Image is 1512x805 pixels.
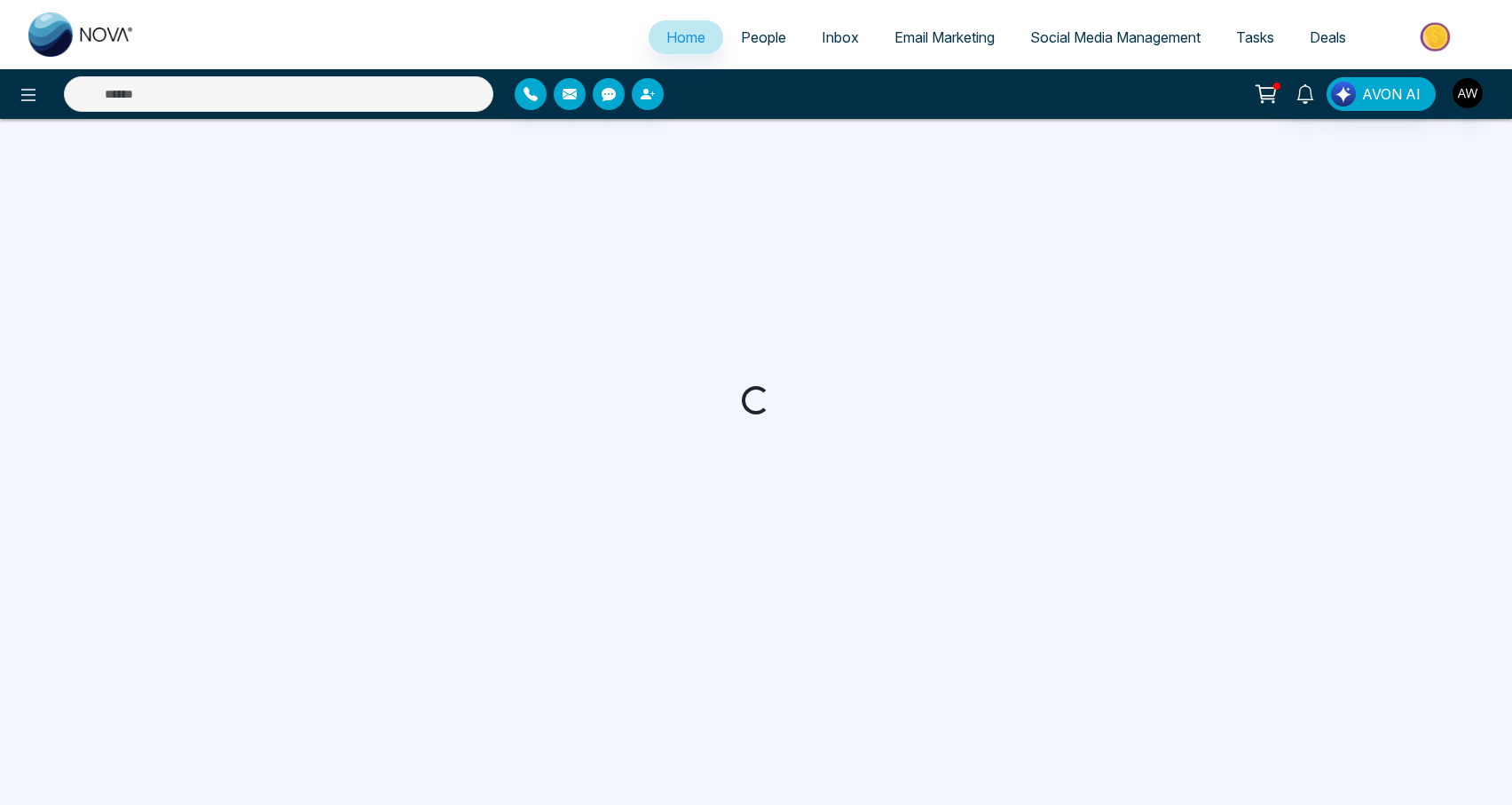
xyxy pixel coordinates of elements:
[1453,78,1483,108] img: User Avatar
[804,20,877,54] a: Inbox
[1327,77,1436,111] button: AVON AI
[28,12,135,57] img: Nova CRM Logo
[1310,28,1346,46] span: Deals
[1236,28,1274,46] span: Tasks
[1331,82,1356,107] img: Lead Flow
[822,28,859,46] span: Inbox
[894,28,995,46] span: Email Marketing
[877,20,1012,54] a: Email Marketing
[1362,83,1421,105] span: AVON AI
[723,20,804,54] a: People
[741,28,786,46] span: People
[1218,20,1292,54] a: Tasks
[1030,28,1201,46] span: Social Media Management
[1012,20,1218,54] a: Social Media Management
[1373,17,1501,57] img: Market-place.gif
[1292,20,1364,54] a: Deals
[649,20,723,54] a: Home
[666,28,705,46] span: Home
